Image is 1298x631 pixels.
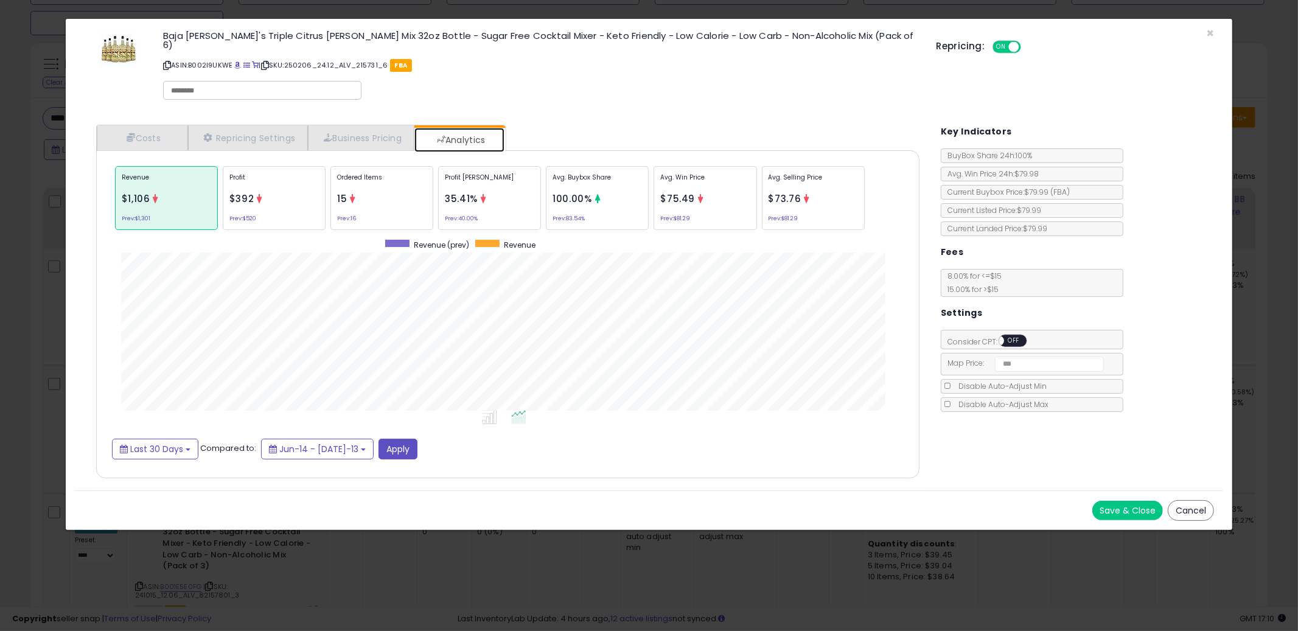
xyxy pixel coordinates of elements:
[122,192,150,205] span: $1,106
[97,125,188,150] a: Costs
[279,443,358,455] span: Jun-14 - [DATE]-13
[660,192,695,205] span: $75.49
[308,125,414,150] a: Business Pricing
[414,128,504,152] a: Analytics
[445,192,478,205] span: 35.41%
[941,223,1047,234] span: Current Landed Price: $79.99
[553,173,642,191] p: Avg. Buybox Share
[941,187,1070,197] span: Current Buybox Price:
[553,217,585,220] small: Prev: 83.54%
[1050,187,1070,197] span: ( FBA )
[941,336,1043,347] span: Consider CPT:
[100,31,137,68] img: 51VWMR8WB8L._SL60_.jpg
[200,442,256,454] span: Compared to:
[445,173,534,191] p: Profit [PERSON_NAME]
[229,173,319,191] p: Profit
[414,240,469,250] span: Revenue (prev)
[163,55,918,75] p: ASIN: B002I9UKWE | SKU: 250206_24.12_ALV_215731_6
[941,124,1012,139] h5: Key Indicators
[379,439,417,459] button: Apply
[936,41,985,51] h5: Repricing:
[994,42,1009,52] span: ON
[1168,500,1214,521] button: Cancel
[390,59,413,72] span: FBA
[660,217,690,220] small: Prev: $81.29
[337,173,427,191] p: Ordered Items
[130,443,183,455] span: Last 30 Days
[553,192,591,205] span: 100.00%
[941,305,982,321] h5: Settings
[769,192,801,205] span: $73.76
[1024,187,1070,197] span: $79.99
[952,399,1049,410] span: Disable Auto-Adjust Max
[941,169,1039,179] span: Avg. Win Price 24h: $79.98
[941,205,1041,215] span: Current Listed Price: $79.99
[1019,42,1038,52] span: OFF
[1206,24,1214,42] span: ×
[234,60,241,70] a: BuyBox page
[1092,501,1163,520] button: Save & Close
[122,217,150,220] small: Prev: $1,301
[941,150,1032,161] span: BuyBox Share 24h: 100%
[229,192,254,205] span: $392
[1004,336,1024,346] span: OFF
[769,173,858,191] p: Avg. Selling Price
[941,245,964,260] h5: Fees
[337,192,347,205] span: 15
[122,173,211,191] p: Revenue
[243,60,250,70] a: All offer listings
[229,217,256,220] small: Prev: $520
[252,60,259,70] a: Your listing only
[188,125,309,150] a: Repricing Settings
[337,217,356,220] small: Prev: 16
[504,240,536,250] span: Revenue
[941,358,1104,368] span: Map Price:
[952,381,1047,391] span: Disable Auto-Adjust Min
[163,31,918,49] h3: Baja [PERSON_NAME]'s Triple Citrus [PERSON_NAME] Mix 32oz Bottle - Sugar Free Cocktail Mixer - Ke...
[941,271,1002,295] span: 8.00 % for <= $15
[445,217,478,220] small: Prev: 40.00%
[769,217,798,220] small: Prev: $81.29
[941,284,999,295] span: 15.00 % for > $15
[660,173,750,191] p: Avg. Win Price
